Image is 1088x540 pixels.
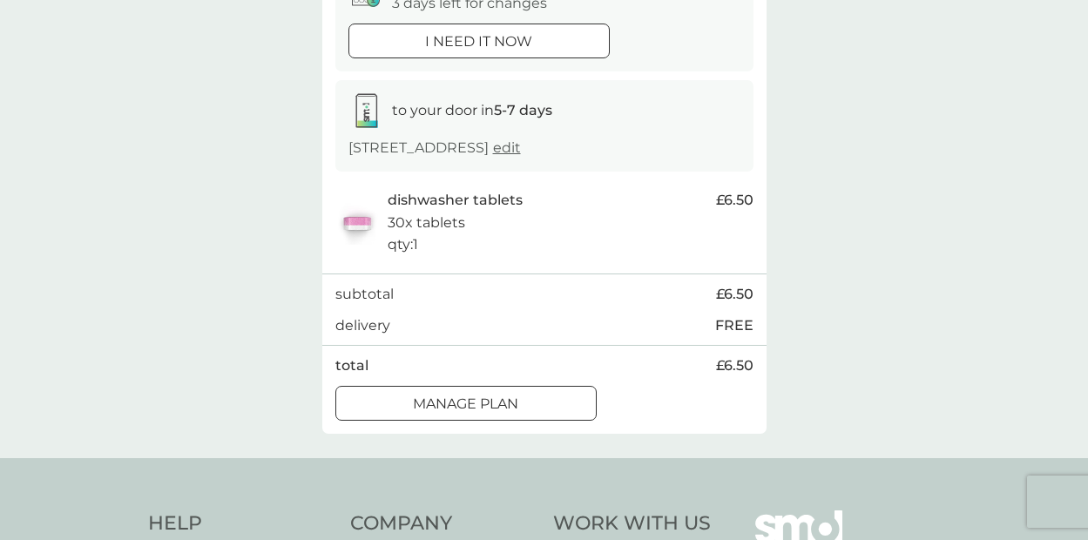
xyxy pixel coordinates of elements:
a: edit [493,139,521,156]
h4: Company [350,510,536,537]
p: [STREET_ADDRESS] [348,137,521,159]
span: to your door in [392,102,552,118]
span: £6.50 [716,189,753,212]
p: delivery [335,314,390,337]
span: £6.50 [716,283,753,306]
button: i need it now [348,24,610,58]
p: subtotal [335,283,394,306]
h4: Work With Us [553,510,711,537]
button: Manage plan [335,386,597,421]
p: qty : 1 [388,233,418,256]
p: Manage plan [413,393,518,415]
p: 30x tablets [388,212,465,234]
p: FREE [715,314,753,337]
p: i need it now [425,30,532,53]
p: dishwasher tablets [388,189,523,212]
p: total [335,354,368,377]
strong: 5-7 days [494,102,552,118]
h4: Help [148,510,334,537]
span: £6.50 [716,354,753,377]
